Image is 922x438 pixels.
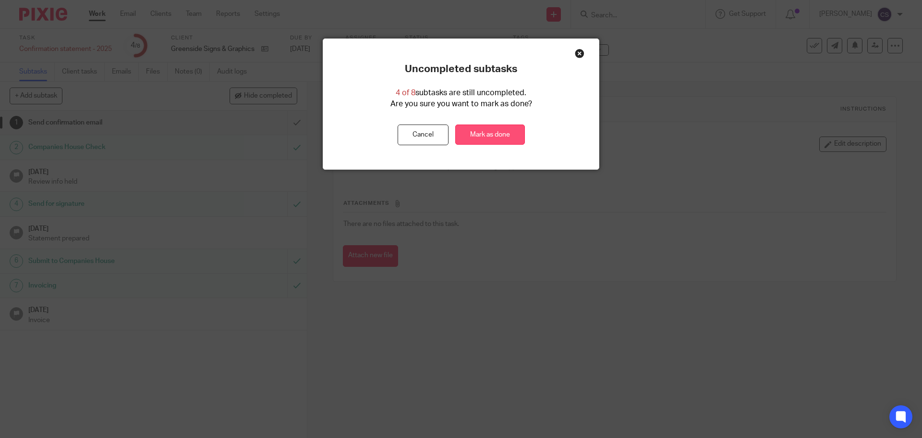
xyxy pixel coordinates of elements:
[455,125,525,145] a: Mark as done
[396,88,526,99] p: subtasks are still uncompleted.
[398,125,449,145] button: Cancel
[575,49,584,58] div: Close this dialog window
[405,63,517,75] p: Uncompleted subtasks
[390,99,532,110] p: Are you sure you want to mark as done?
[396,89,415,97] span: 4 of 8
